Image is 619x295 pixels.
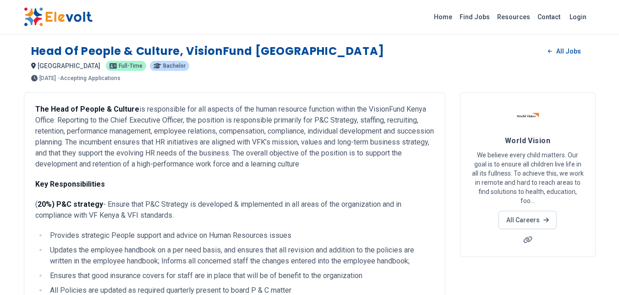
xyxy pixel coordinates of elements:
h1: Head of People & Culture, VisionFund [GEOGRAPHIC_DATA] [31,44,384,59]
img: World Vision [516,104,539,127]
li: Ensures that good insurance covers for staff are in place that will be of benefit to the organiza... [47,270,434,281]
span: Bachelor [163,63,186,69]
img: Elevolt [24,7,93,27]
span: [DATE] [39,75,56,81]
a: Find Jobs [456,10,493,24]
a: All Jobs [541,44,588,58]
a: Home [430,10,456,24]
p: - Accepting Applications [58,75,121,81]
li: Provides strategic People support and advice on Human Resources issues [47,230,434,241]
strong: Key Responsibilities [35,180,105,188]
p: is responsible for all aspects of the human resource function within the VisionFund Kenya Office.... [35,104,434,170]
span: World Vision [505,136,550,145]
p: ( - Ensure that P&C Strategy is developed & implemented in all areas of the organization and in c... [35,199,434,221]
a: Login [564,8,592,26]
p: We believe every child matters. Our goal is to ensure all children live life in all its fullness.... [471,150,584,205]
a: Contact [534,10,564,24]
span: [GEOGRAPHIC_DATA] [38,62,100,70]
strong: 20%) P&C strategy [38,200,103,209]
a: All Careers [498,211,557,229]
a: Resources [493,10,534,24]
li: Updates the employee handbook on a per need basis, and ensures that all revision and addition to ... [47,245,434,267]
span: Full-time [119,63,142,69]
strong: The Head of People & Culture [35,105,139,113]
